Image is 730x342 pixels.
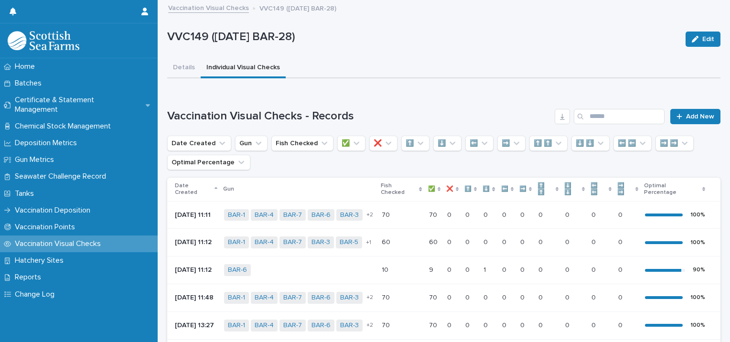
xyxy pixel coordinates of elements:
p: 0 [618,292,624,302]
p: 1 [483,264,488,274]
p: 0 [538,292,545,302]
div: 100 % [690,322,705,329]
a: BAR-6 [311,294,331,302]
a: Vaccination Visual Checks [168,2,249,13]
a: BAR-1 [228,321,245,330]
p: Home [11,62,43,71]
p: [DATE] 13:27 [175,321,216,330]
p: ✅ [428,184,435,194]
a: BAR-4 [255,294,274,302]
p: 0 [591,320,598,330]
tr: [DATE] 11:48BAR-1 BAR-4 BAR-7 BAR-6 BAR-3 +27070 7070 00 00 00 00 00 00 00 00 00 100% [167,284,720,311]
p: 0 [520,209,526,219]
a: BAR-4 [255,211,274,219]
p: 0 [465,292,472,302]
span: Edit [702,36,714,43]
tr: [DATE] 11:11BAR-1 BAR-4 BAR-7 BAR-6 BAR-3 +27070 7070 00 00 00 00 00 00 00 00 00 100% [167,201,720,229]
p: 70 [429,292,439,302]
button: ❌ [369,136,397,151]
p: 0 [447,236,453,246]
p: Reports [11,273,49,282]
p: 0 [502,292,508,302]
button: ✅ [337,136,365,151]
p: Deposition Metrics [11,139,85,148]
p: ⬇️ ⬇️ [564,181,580,198]
p: Hatchery Sites [11,256,71,265]
div: 100 % [690,212,705,218]
button: Individual Visual Checks [201,58,286,78]
p: 0 [447,320,453,330]
h1: Vaccination Visual Checks - Records [167,109,551,123]
p: Certificate & Statement Management [11,96,146,114]
p: ❌ [446,184,453,194]
p: 0 [483,292,490,302]
button: ➡️ ➡️ [655,136,694,151]
tr: [DATE] 13:27BAR-1 BAR-4 BAR-7 BAR-6 BAR-3 +27070 7070 00 00 00 00 00 00 00 00 00 100% [167,311,720,339]
p: 0 [618,209,624,219]
p: 70 [382,320,392,330]
button: Date Created [167,136,231,151]
a: BAR-6 [311,211,331,219]
p: 0 [502,320,508,330]
p: ⬅️ [501,184,508,194]
span: Add New [686,113,714,120]
p: 0 [483,209,490,219]
p: Seawater Challenge Record [11,172,114,181]
p: ⬅️ ⬅️ [590,181,606,198]
p: ⬆️ ⬆️ [537,181,553,198]
p: 70 [382,209,392,219]
p: ⬆️ [464,184,472,194]
p: 0 [565,320,571,330]
a: Add New [670,109,720,124]
button: ⬅️ [465,136,494,151]
p: 0 [591,292,598,302]
p: [DATE] 11:12 [175,266,216,274]
p: 0 [538,236,545,246]
p: [DATE] 11:12 [175,238,216,246]
p: Gun [223,184,234,194]
a: BAR-3 [340,294,359,302]
a: BAR-5 [340,238,358,246]
a: BAR-3 [340,321,359,330]
p: 0 [520,236,526,246]
p: 70 [429,209,439,219]
p: 0 [538,264,545,274]
a: BAR-1 [228,238,245,246]
p: Batches [11,79,49,88]
a: BAR-6 [311,321,331,330]
p: Tanks [11,189,42,198]
p: 60 [429,236,440,246]
button: Fish Checked [271,136,333,151]
input: Search [574,109,665,124]
p: 0 [483,320,490,330]
p: 0 [565,264,571,274]
a: BAR-4 [255,238,274,246]
span: + 2 [366,212,373,218]
p: 0 [565,236,571,246]
a: BAR-7 [283,211,302,219]
p: VVC149 ([DATE] BAR-28) [259,2,336,13]
p: ⬇️ [483,184,490,194]
p: 0 [520,320,526,330]
p: Change Log [11,290,62,299]
p: 0 [502,264,508,274]
a: BAR-3 [340,211,359,219]
p: 9 [429,264,435,274]
p: 0 [618,264,624,274]
p: 10 [382,264,390,274]
p: 0 [465,236,472,246]
button: ⬆️ [401,136,429,151]
p: 0 [618,236,624,246]
span: + 1 [366,240,371,246]
p: ➡️ [519,184,526,194]
button: ➡️ [497,136,526,151]
p: [DATE] 11:48 [175,294,216,302]
p: Optimal Percentage [644,181,700,198]
p: 70 [382,292,392,302]
div: 90 % [693,267,705,273]
button: Optimal Percentage [167,155,250,170]
img: uOABhIYSsOPhGJQdTwEw [8,31,79,50]
a: BAR-4 [255,321,274,330]
p: 0 [618,320,624,330]
button: Gun [235,136,268,151]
